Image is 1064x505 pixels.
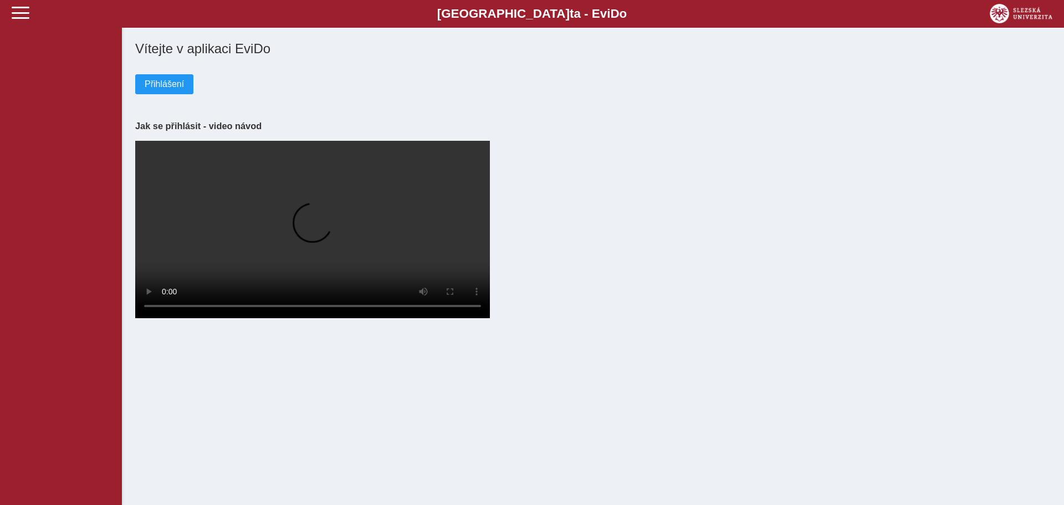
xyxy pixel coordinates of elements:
h3: Jak se přihlásit - video návod [135,121,1051,131]
video: Your browser does not support the video tag. [135,141,490,318]
img: logo_web_su.png [990,4,1052,23]
span: t [570,7,574,21]
b: [GEOGRAPHIC_DATA] a - Evi [33,7,1031,21]
span: Přihlášení [145,79,184,89]
span: o [620,7,627,21]
span: D [610,7,619,21]
button: Přihlášení [135,74,193,94]
h1: Vítejte v aplikaci EviDo [135,41,1051,57]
